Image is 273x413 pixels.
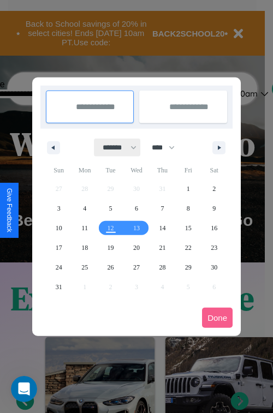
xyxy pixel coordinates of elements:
button: 30 [201,258,227,277]
button: 25 [72,258,97,277]
span: 21 [159,238,165,258]
span: 16 [211,218,217,238]
button: 23 [201,238,227,258]
span: 12 [108,218,114,238]
button: 12 [98,218,123,238]
span: Fri [175,161,201,179]
button: 19 [98,238,123,258]
button: 27 [123,258,149,277]
button: 6 [123,199,149,218]
button: 14 [150,218,175,238]
button: 22 [175,238,201,258]
span: 10 [56,218,62,238]
span: 17 [56,238,62,258]
span: 11 [81,218,88,238]
span: 15 [185,218,192,238]
span: 24 [56,258,62,277]
span: 30 [211,258,217,277]
span: Wed [123,161,149,179]
button: 21 [150,238,175,258]
span: 22 [185,238,192,258]
button: Done [202,308,233,328]
span: 23 [211,238,217,258]
button: 16 [201,218,227,238]
span: 3 [57,199,61,218]
span: 14 [159,218,165,238]
button: 17 [46,238,72,258]
button: 18 [72,238,97,258]
span: Sun [46,161,72,179]
button: 2 [201,179,227,199]
button: 7 [150,199,175,218]
button: 8 [175,199,201,218]
span: Sat [201,161,227,179]
span: Tue [98,161,123,179]
button: 28 [150,258,175,277]
button: 11 [72,218,97,238]
button: 20 [123,238,149,258]
span: 25 [81,258,88,277]
span: 31 [56,277,62,297]
span: Thu [150,161,175,179]
span: 28 [159,258,165,277]
button: 13 [123,218,149,238]
button: 5 [98,199,123,218]
span: 26 [108,258,114,277]
span: 9 [212,199,216,218]
button: 4 [72,199,97,218]
span: 19 [108,238,114,258]
button: 31 [46,277,72,297]
button: 26 [98,258,123,277]
span: 20 [133,238,140,258]
button: 10 [46,218,72,238]
span: 29 [185,258,192,277]
span: 5 [109,199,112,218]
button: 29 [175,258,201,277]
span: 6 [135,199,138,218]
span: 8 [187,199,190,218]
span: 2 [212,179,216,199]
button: 1 [175,179,201,199]
span: 1 [187,179,190,199]
div: Give Feedback [5,188,13,232]
span: 4 [83,199,86,218]
span: 13 [133,218,140,238]
span: Mon [72,161,97,179]
iframe: Intercom live chat [11,376,37,402]
span: 18 [81,238,88,258]
button: 9 [201,199,227,218]
button: 3 [46,199,72,218]
button: 24 [46,258,72,277]
button: 15 [175,218,201,238]
span: 7 [161,199,164,218]
span: 27 [133,258,140,277]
